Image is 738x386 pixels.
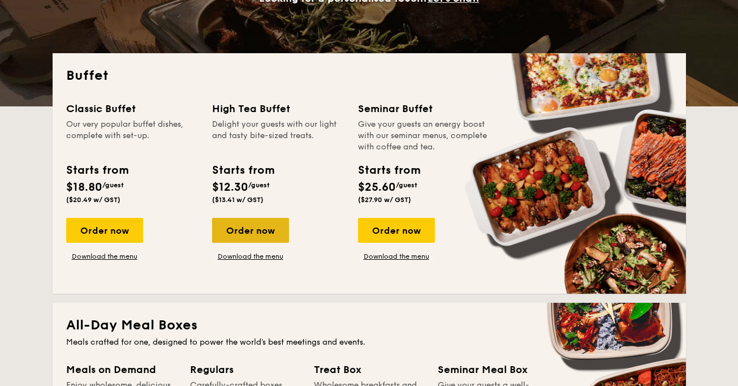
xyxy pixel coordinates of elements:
span: /guest [102,181,124,189]
div: Delight your guests with our light and tasty bite-sized treats. [212,119,344,153]
a: Download the menu [66,252,143,261]
span: ($13.41 w/ GST) [212,196,264,204]
div: High Tea Buffet [212,101,344,117]
h2: Buffet [66,67,672,85]
div: Our very popular buffet dishes, complete with set-up. [66,119,198,153]
div: Meals crafted for one, designed to power the world's best meetings and events. [66,337,672,348]
div: Regulars [190,362,300,378]
div: Classic Buffet [66,101,198,117]
div: Order now [212,218,289,243]
div: Seminar Buffet [358,101,490,117]
a: Download the menu [358,252,435,261]
a: Download the menu [212,252,289,261]
span: ($27.90 w/ GST) [358,196,411,204]
div: Meals on Demand [66,362,176,378]
span: /guest [248,181,270,189]
span: $25.60 [358,181,396,194]
div: Starts from [212,162,274,179]
div: Order now [358,218,435,243]
div: Order now [66,218,143,243]
div: Treat Box [314,362,424,378]
span: $12.30 [212,181,248,194]
div: Seminar Meal Box [438,362,548,378]
div: Give your guests an energy boost with our seminar menus, complete with coffee and tea. [358,119,490,153]
div: Starts from [358,162,420,179]
span: /guest [396,181,417,189]
h2: All-Day Meal Boxes [66,316,672,334]
div: Starts from [66,162,128,179]
span: ($20.49 w/ GST) [66,196,120,204]
span: $18.80 [66,181,102,194]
